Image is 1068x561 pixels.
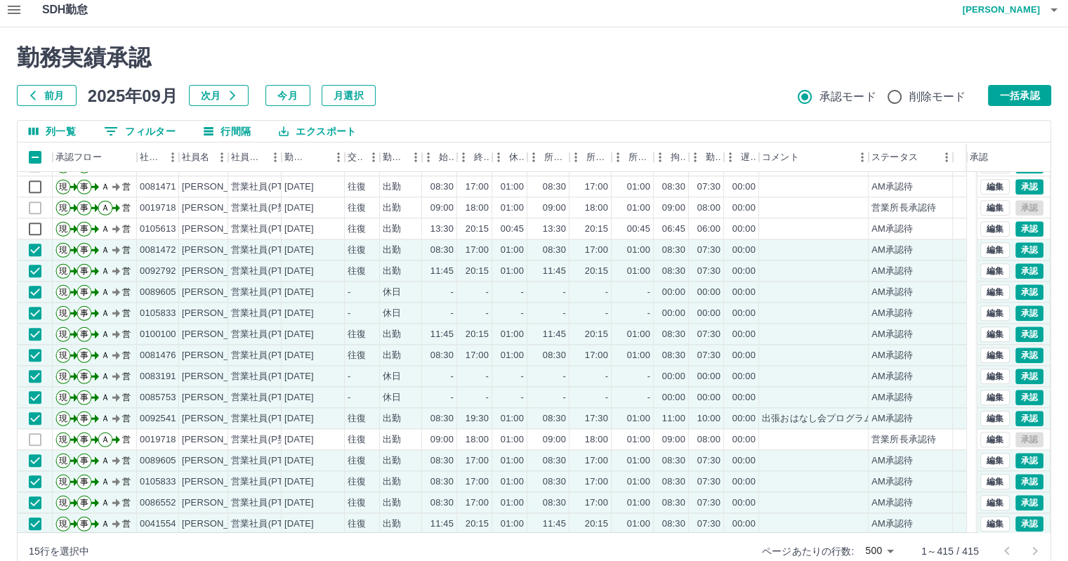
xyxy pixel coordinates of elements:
[662,180,685,194] div: 08:30
[936,147,957,168] button: メニュー
[140,286,176,299] div: 0089605
[284,244,314,257] div: [DATE]
[284,180,314,194] div: [DATE]
[980,474,1010,489] button: 編集
[869,143,953,172] div: ステータス
[501,180,524,194] div: 01:00
[501,349,524,362] div: 01:00
[140,370,176,383] div: 0083191
[980,326,1010,342] button: 編集
[55,143,102,172] div: 承認フロー
[697,328,720,341] div: 07:30
[122,266,131,276] text: 営
[140,244,176,257] div: 0081472
[732,202,756,215] div: 00:00
[466,244,489,257] div: 17:00
[231,286,305,299] div: 営業社員(PT契約)
[93,121,187,142] button: フィルター表示
[383,286,401,299] div: 休日
[980,411,1010,426] button: 編集
[697,286,720,299] div: 00:00
[182,370,258,383] div: [PERSON_NAME]
[605,370,608,383] div: -
[732,244,756,257] div: 00:00
[231,223,305,236] div: 営業社員(PT契約)
[697,307,720,320] div: 00:00
[122,371,131,381] text: 営
[451,370,454,383] div: -
[348,286,350,299] div: -
[140,180,176,194] div: 0081471
[859,541,899,561] div: 500
[980,242,1010,258] button: 編集
[486,286,489,299] div: -
[585,223,608,236] div: 20:15
[80,224,88,234] text: 事
[980,432,1010,447] button: 編集
[662,265,685,278] div: 08:30
[466,223,489,236] div: 20:15
[871,244,913,257] div: AM承認待
[284,202,314,215] div: [DATE]
[284,328,314,341] div: [DATE]
[1015,221,1043,237] button: 承認
[179,143,228,172] div: 社員名
[383,180,401,194] div: 出勤
[627,349,650,362] div: 01:00
[80,329,88,339] text: 事
[231,391,305,404] div: 営業社員(PT契約)
[1015,326,1043,342] button: 承認
[348,328,366,341] div: 往復
[228,143,282,172] div: 社員区分
[732,223,756,236] div: 00:00
[59,266,67,276] text: 現
[182,349,258,362] div: [PERSON_NAME]
[231,370,305,383] div: 営業社員(PT契約)
[284,391,314,404] div: [DATE]
[182,307,258,320] div: [PERSON_NAME]
[80,371,88,381] text: 事
[383,244,401,257] div: 出勤
[980,453,1010,468] button: 編集
[585,180,608,194] div: 17:00
[383,265,401,278] div: 出勤
[466,328,489,341] div: 20:15
[980,221,1010,237] button: 編集
[628,143,651,172] div: 所定休憩
[647,370,650,383] div: -
[852,147,873,168] button: メニュー
[422,143,457,172] div: 始業
[383,223,401,236] div: 出勤
[662,286,685,299] div: 00:00
[627,328,650,341] div: 01:00
[543,202,566,215] div: 09:00
[732,349,756,362] div: 00:00
[627,202,650,215] div: 01:00
[732,328,756,341] div: 00:00
[509,143,525,172] div: 休憩
[980,305,1010,321] button: 編集
[871,202,936,215] div: 営業所長承認待
[284,349,314,362] div: [DATE]
[1015,390,1043,405] button: 承認
[265,147,286,168] button: メニュー
[1015,305,1043,321] button: 承認
[348,244,366,257] div: 往復
[405,147,426,168] button: メニュー
[662,370,685,383] div: 00:00
[501,265,524,278] div: 01:00
[585,202,608,215] div: 18:00
[59,308,67,318] text: 現
[140,328,176,341] div: 0100100
[59,182,67,192] text: 現
[689,143,724,172] div: 勤務
[967,143,1040,172] div: 承認
[430,328,454,341] div: 11:45
[182,265,258,278] div: [PERSON_NAME]
[363,147,384,168] button: メニュー
[231,143,265,172] div: 社員区分
[348,349,366,362] div: 往復
[543,349,566,362] div: 08:30
[268,121,367,142] button: エクスポート
[654,143,689,172] div: 拘束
